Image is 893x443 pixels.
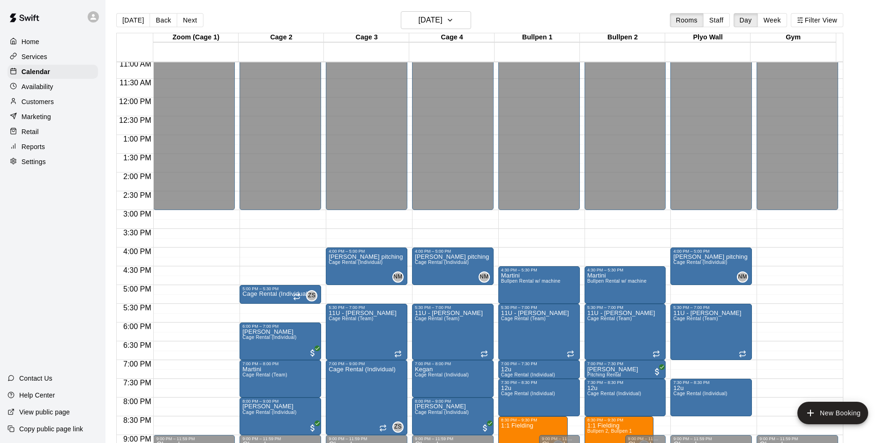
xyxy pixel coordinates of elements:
span: Recurring event [394,350,402,358]
div: Home [8,35,98,49]
span: Cage Rental (Team) [501,316,546,321]
p: Customers [22,97,54,106]
span: 8:30 PM [121,416,154,424]
span: 12:00 PM [117,98,153,105]
span: Nikki Michalowski [741,271,748,283]
div: 5:30 PM – 7:00 PM [587,305,663,310]
span: Recurring event [379,424,387,432]
span: 1:00 PM [121,135,154,143]
span: Cage Rental (Individual) [415,260,469,265]
div: 7:30 PM – 8:30 PM: 12u [585,379,666,416]
div: Zack Santoro [392,421,404,433]
div: 7:00 PM – 8:00 PM: Martini [240,360,321,398]
p: Home [22,37,39,46]
div: 4:00 PM – 5:00 PM: Nikki pitching [670,248,752,285]
div: Nikki Michalowski [392,271,404,283]
span: 5:00 PM [121,285,154,293]
div: 7:30 PM – 8:30 PM: 12u [498,379,580,416]
div: 4:00 PM – 5:00 PM [673,249,749,254]
div: Services [8,50,98,64]
span: All customers have paid [480,423,490,433]
div: 5:30 PM – 7:00 PM [673,305,749,310]
div: 8:30 PM – 9:30 PM [587,418,651,422]
span: Cage Rental (Individual) [673,260,727,265]
span: NM [738,272,747,282]
div: Cage 2 [239,33,324,42]
span: Recurring event [653,350,660,358]
div: 5:00 PM – 5:30 PM: Cage Rental (Individual) [240,285,321,304]
div: 4:00 PM – 5:00 PM [329,249,405,254]
div: 5:30 PM – 7:00 PM: 11U - Smith [585,304,666,360]
button: Staff [703,13,730,27]
p: Reports [22,142,45,151]
span: 5:30 PM [121,304,154,312]
span: 9:00 PM [121,435,154,443]
span: Cage Rental (Individual) [329,260,383,265]
a: Customers [8,95,98,109]
div: 4:30 PM – 5:30 PM [587,268,663,272]
div: 8:00 PM – 9:00 PM [242,399,318,404]
span: 8:00 PM [121,398,154,405]
a: Calendar [8,65,98,79]
div: 5:30 PM – 7:00 PM [329,305,405,310]
a: Availability [8,80,98,94]
button: Back [150,13,177,27]
button: Day [734,13,758,27]
div: Plyo Wall [665,33,750,42]
button: Next [177,13,203,27]
div: Cage 3 [324,33,409,42]
div: 7:30 PM – 8:30 PM [673,380,749,385]
div: 8:00 PM – 9:00 PM: James Davis [240,398,321,435]
button: [DATE] [116,13,150,27]
div: 7:30 PM – 8:30 PM: 12u [670,379,752,416]
div: 5:00 PM – 5:30 PM [242,286,318,291]
span: 6:30 PM [121,341,154,349]
span: Cage Rental (Individual) [415,372,469,377]
span: Recurring event [567,350,574,358]
div: 7:30 PM – 8:30 PM [501,380,577,385]
div: 9:00 PM – 11:59 PM [542,436,577,441]
div: 7:00 PM – 7:30 PM: 12u [498,360,580,379]
div: 7:00 PM – 8:00 PM [415,361,491,366]
p: Help Center [19,390,55,400]
div: 4:30 PM – 5:30 PM [501,268,577,272]
div: 6:00 PM – 7:00 PM [242,324,318,329]
button: Filter View [791,13,843,27]
span: Nikki Michalowski [396,271,404,283]
p: Copy public page link [19,424,83,434]
a: Settings [8,155,98,169]
span: Zack Santoro [310,290,317,301]
div: 4:00 PM – 5:00 PM: Nikki pitching [412,248,494,285]
span: 2:00 PM [121,173,154,180]
span: All customers have paid [308,348,317,358]
div: 5:30 PM – 7:00 PM: 11U - Smith [498,304,580,360]
span: Cage Rental (Individual) [242,335,296,340]
div: Zoom (Cage 1) [153,33,239,42]
div: 7:00 PM – 7:30 PM: Tyre Williams [585,360,666,379]
div: 7:00 PM – 8:00 PM [242,361,318,366]
p: Availability [22,82,53,91]
span: Cage Rental (Individual) [501,372,555,377]
div: Zack Santoro [306,290,317,301]
p: Settings [22,157,46,166]
div: 5:30 PM – 7:00 PM [415,305,491,310]
p: Marketing [22,112,51,121]
span: Recurring event [739,350,746,358]
div: 4:30 PM – 5:30 PM: Martini [585,266,666,304]
div: 5:30 PM – 7:00 PM: 11U - Smith [412,304,494,360]
h6: [DATE] [419,14,443,27]
div: 5:30 PM – 7:00 PM [501,305,577,310]
span: 4:30 PM [121,266,154,274]
div: 9:00 PM – 11:59 PM [628,436,663,441]
button: Rooms [670,13,704,27]
div: 4:00 PM – 5:00 PM [415,249,491,254]
a: Marketing [8,110,98,124]
button: add [797,402,868,424]
div: Gym [750,33,836,42]
div: 7:00 PM – 8:00 PM: Kegan [412,360,494,398]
